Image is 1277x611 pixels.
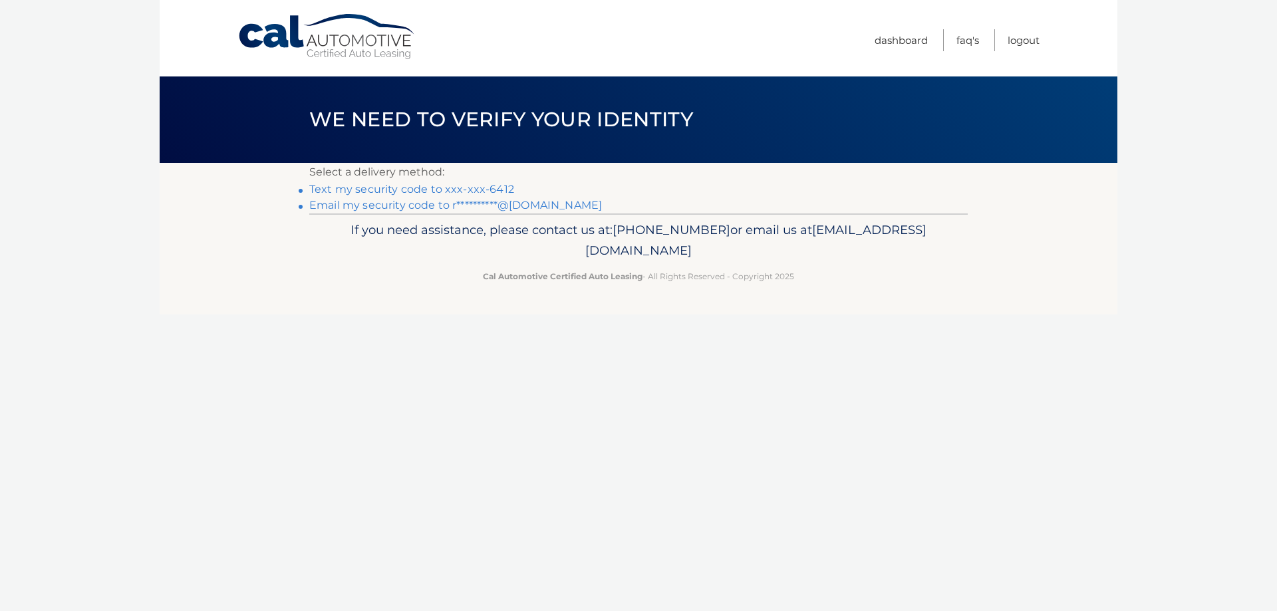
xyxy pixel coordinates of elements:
a: Dashboard [875,29,928,51]
p: If you need assistance, please contact us at: or email us at [318,219,959,262]
p: - All Rights Reserved - Copyright 2025 [318,269,959,283]
p: Select a delivery method: [309,163,968,182]
span: [PHONE_NUMBER] [613,222,730,237]
a: Email my security code to r**********@[DOMAIN_NAME] [309,199,602,211]
a: FAQ's [956,29,979,51]
strong: Cal Automotive Certified Auto Leasing [483,271,642,281]
a: Cal Automotive [237,13,417,61]
a: Logout [1008,29,1040,51]
span: We need to verify your identity [309,107,693,132]
a: Text my security code to xxx-xxx-6412 [309,183,514,195]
